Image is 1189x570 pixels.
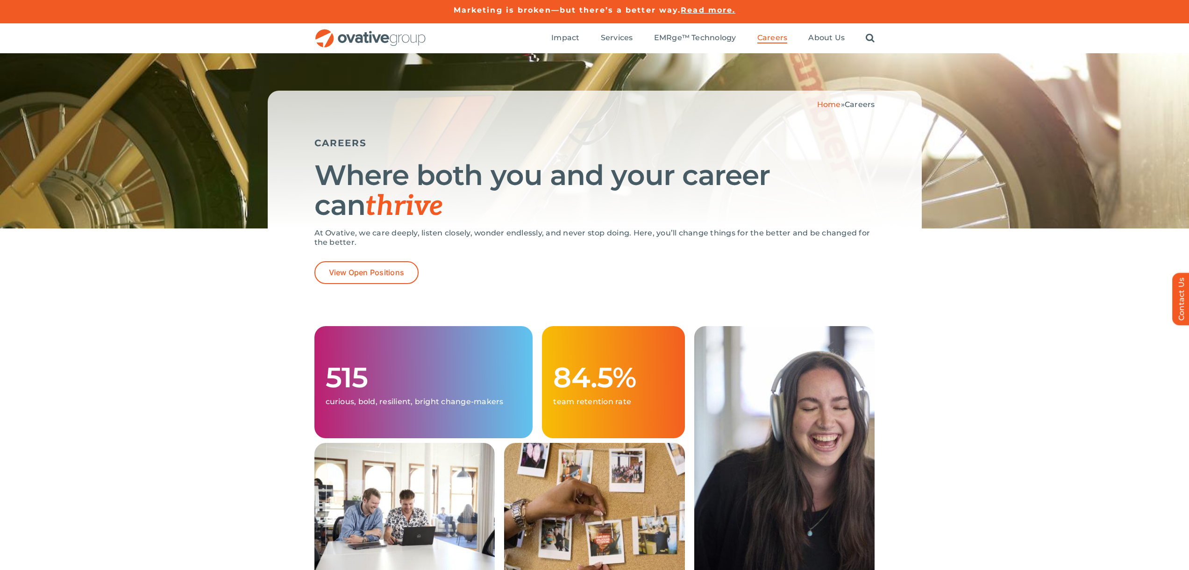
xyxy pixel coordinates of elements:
[654,33,736,43] a: EMRge™ Technology
[681,6,735,14] a: Read more.
[808,33,845,43] a: About Us
[553,397,673,406] p: team retention rate
[757,33,788,43] a: Careers
[314,228,875,247] p: At Ovative, we care deeply, listen closely, wonder endlessly, and never stop doing. Here, you’ll ...
[866,33,875,43] a: Search
[314,160,875,221] h1: Where both you and your career can
[329,268,405,277] span: View Open Positions
[817,100,875,109] span: »
[326,397,522,406] p: curious, bold, resilient, bright change-makers
[314,261,419,284] a: View Open Positions
[601,33,633,43] a: Services
[365,190,443,223] span: thrive
[817,100,841,109] a: Home
[553,363,673,392] h1: 84.5%
[845,100,875,109] span: Careers
[551,33,579,43] a: Impact
[454,6,681,14] a: Marketing is broken—but there’s a better way.
[314,137,875,149] h5: CAREERS
[314,28,427,37] a: OG_Full_horizontal_RGB
[551,23,875,53] nav: Menu
[326,363,522,392] h1: 515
